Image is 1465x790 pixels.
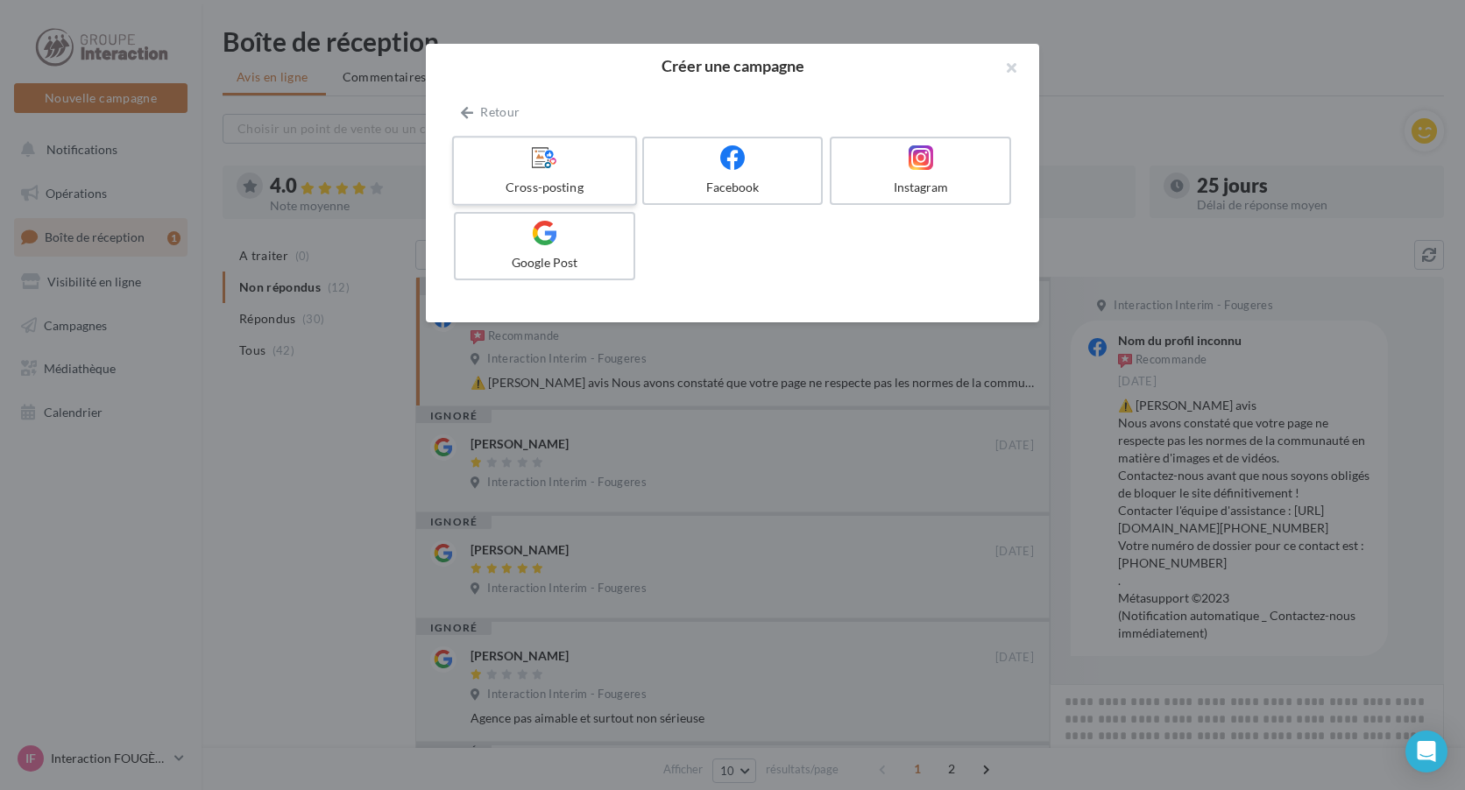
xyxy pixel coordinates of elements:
[454,102,527,123] button: Retour
[461,179,627,196] div: Cross-posting
[839,179,1002,196] div: Instagram
[454,58,1011,74] h2: Créer une campagne
[463,254,626,272] div: Google Post
[651,179,815,196] div: Facebook
[1405,730,1447,772] div: Open Intercom Messenger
